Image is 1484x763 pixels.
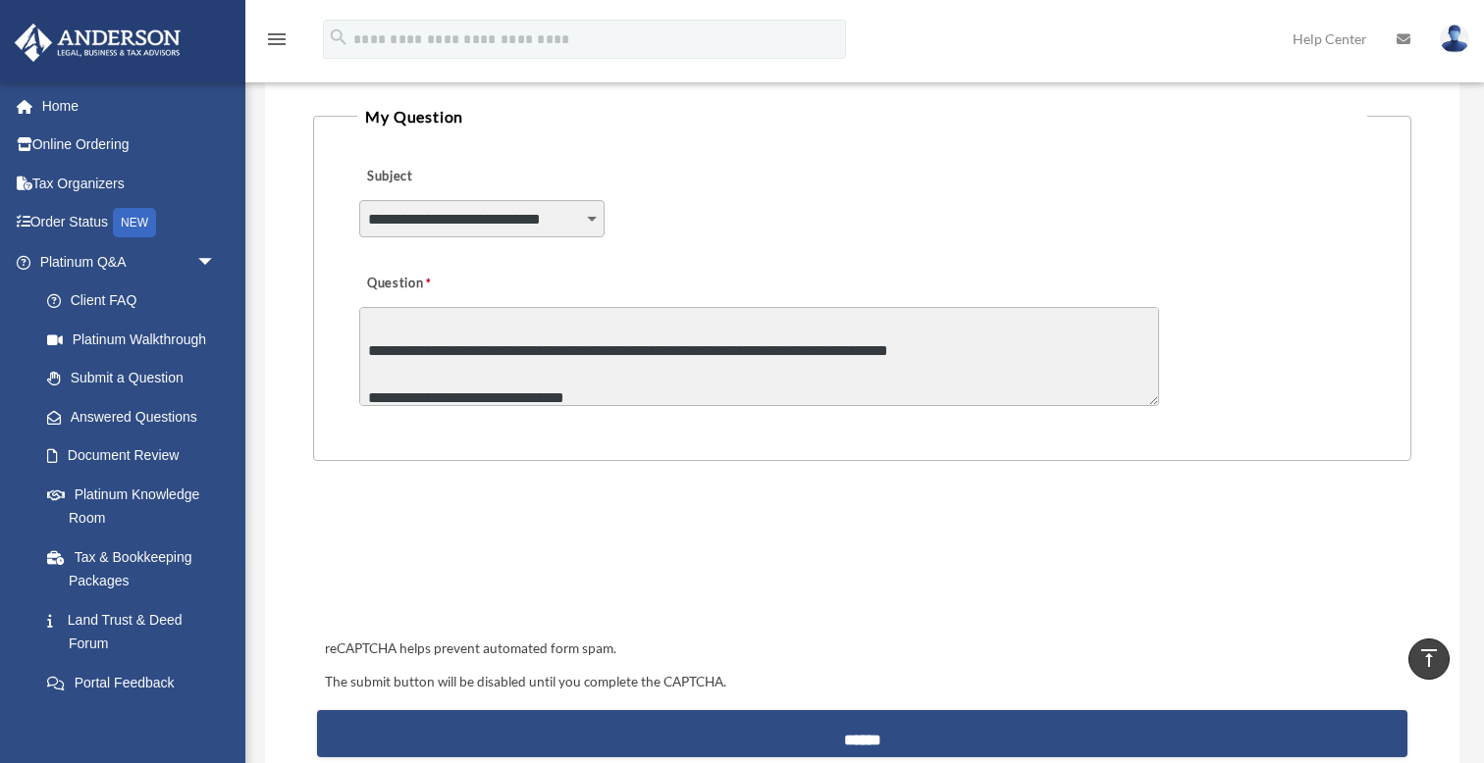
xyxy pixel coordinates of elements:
i: menu [265,27,289,51]
a: Platinum Knowledge Room [27,475,245,537]
img: Anderson Advisors Platinum Portal [9,24,186,62]
span: arrow_drop_down [196,242,236,282]
div: reCAPTCHA helps prevent automated form spam. [317,637,1408,661]
a: vertical_align_top [1408,638,1450,680]
a: Submit a Question [27,359,236,398]
a: Document Review [27,436,245,476]
legend: My Question [357,103,1366,130]
a: Home [14,86,245,126]
a: menu [265,34,289,51]
a: Land Trust & Deed Forum [27,600,245,663]
div: The submit button will be disabled until you complete the CAPTCHA. [317,671,1408,694]
label: Subject [359,164,546,191]
a: Portal Feedback [27,663,245,702]
a: Platinum Q&Aarrow_drop_down [14,242,245,281]
a: Tax Organizers [14,164,245,203]
a: Tax & Bookkeeping Packages [27,537,245,600]
a: Platinum Walkthrough [27,320,245,359]
img: User Pic [1440,25,1469,53]
iframe: reCAPTCHA [319,522,617,598]
div: NEW [113,208,156,237]
i: vertical_align_top [1417,646,1441,670]
a: Online Ordering [14,126,245,165]
label: Question [359,271,511,298]
a: Answered Questions [27,397,245,436]
a: Order StatusNEW [14,203,245,243]
i: search [328,26,349,48]
a: Client FAQ [27,281,245,321]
